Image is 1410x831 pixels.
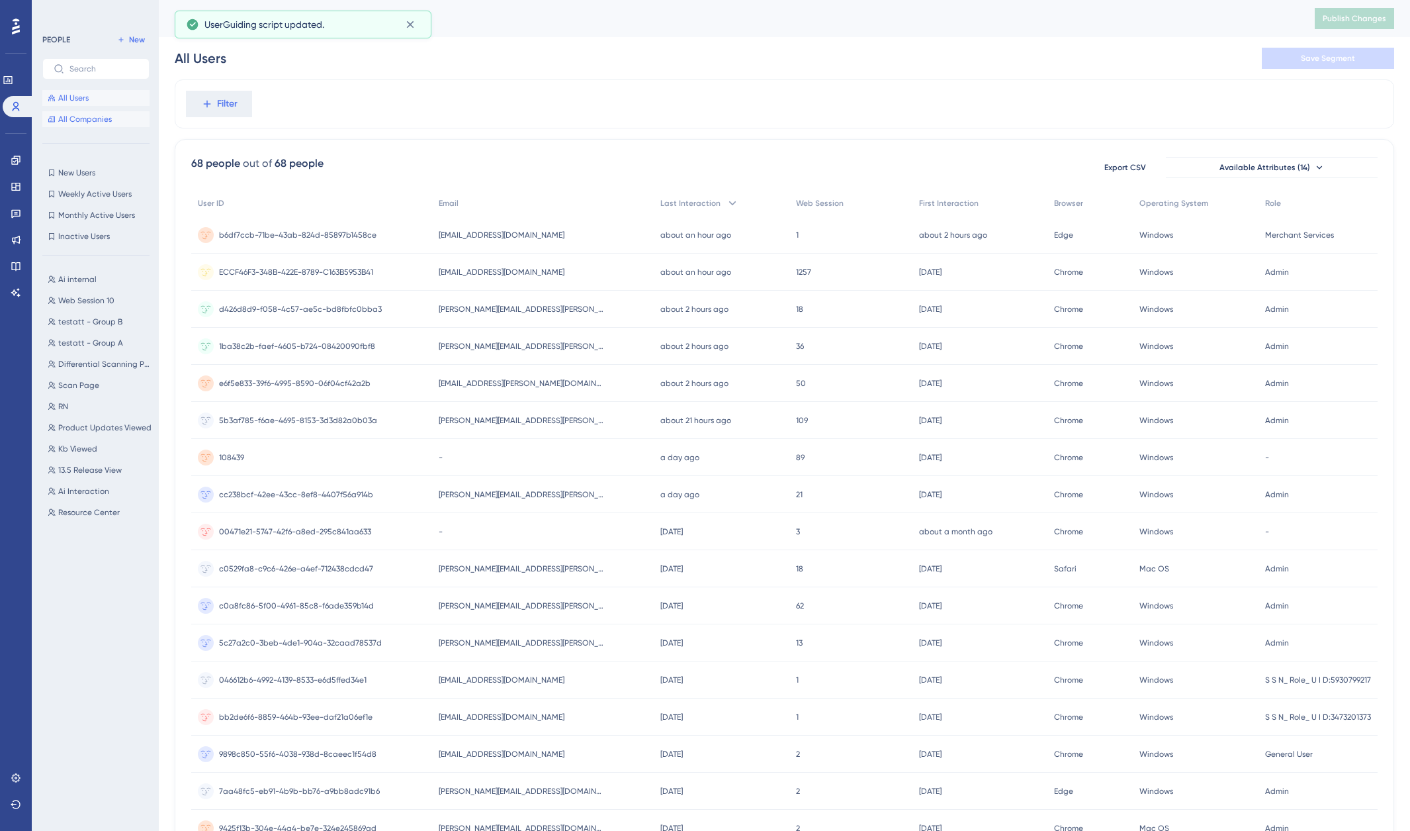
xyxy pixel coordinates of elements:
[439,198,459,209] span: Email
[660,564,683,573] time: [DATE]
[1139,712,1173,722] span: Windows
[58,359,152,369] span: Differential Scanning Post
[439,489,604,500] span: [PERSON_NAME][EMAIL_ADDRESS][PERSON_NAME][DOMAIN_NAME]
[1054,675,1083,685] span: Chrome
[42,441,157,457] button: Kb Viewed
[42,293,157,309] button: Web Session 10
[1265,452,1269,463] span: -
[1139,230,1173,240] span: Windows
[1054,526,1083,537] span: Chrome
[439,452,443,463] span: -
[660,198,721,209] span: Last Interaction
[42,186,150,202] button: Weekly Active Users
[112,32,150,48] button: New
[58,274,97,285] span: Ai internal
[219,601,374,611] span: c0a8fc86-5f00-4961-85c8-f6ade359b14d
[204,17,324,32] span: UserGuiding script updated.
[42,271,157,287] button: Ai internal
[58,168,95,178] span: New Users
[1092,157,1158,178] button: Export CSV
[1265,526,1269,537] span: -
[1054,452,1083,463] span: Chrome
[796,304,803,315] span: 18
[129,34,145,45] span: New
[42,90,150,106] button: All Users
[919,379,942,388] time: [DATE]
[439,415,604,426] span: [PERSON_NAME][EMAIL_ADDRESS][PERSON_NAME][DOMAIN_NAME]
[439,601,604,611] span: [PERSON_NAME][EMAIL_ADDRESS][PERSON_NAME][DOMAIN_NAME]
[1054,712,1083,722] span: Chrome
[439,304,604,315] span: [PERSON_NAME][EMAIL_ADDRESS][PERSON_NAME][DOMAIN_NAME]
[1265,198,1281,209] span: Role
[660,638,683,648] time: [DATE]
[796,415,808,426] span: 109
[439,749,564,759] span: [EMAIL_ADDRESS][DOMAIN_NAME]
[439,526,443,537] span: -
[439,712,564,722] span: [EMAIL_ADDRESS][DOMAIN_NAME]
[219,563,373,574] span: c0529fa8-c9c6-426e-a4ef-712438cdcd47
[919,787,942,796] time: [DATE]
[175,49,226,68] div: All Users
[1265,378,1289,389] span: Admin
[175,9,1282,28] div: People
[1139,378,1173,389] span: Windows
[1139,601,1173,611] span: Windows
[42,399,157,415] button: RN
[186,91,252,117] button: Filter
[1265,341,1289,352] span: Admin
[796,526,800,537] span: 3
[58,93,89,103] span: All Users
[1139,563,1169,574] span: Mac OS
[1219,162,1310,173] span: Available Attributes (14)
[439,267,564,277] span: [EMAIL_ADDRESS][DOMAIN_NAME]
[796,749,800,759] span: 2
[919,416,942,425] time: [DATE]
[1139,526,1173,537] span: Windows
[439,786,604,797] span: [PERSON_NAME][EMAIL_ADDRESS][DOMAIN_NAME]
[219,452,244,463] span: 108439
[796,601,804,611] span: 62
[660,342,728,351] time: about 2 hours ago
[1054,341,1083,352] span: Chrome
[660,787,683,796] time: [DATE]
[1054,638,1083,648] span: Chrome
[219,341,375,352] span: 1ba38c2b-faef-4605-b724-08420090fbf8
[58,465,122,475] span: 13.5 Release View
[42,505,157,520] button: Resource Center
[42,462,157,478] button: 13.5 Release View
[660,230,731,240] time: about an hour ago
[219,378,371,389] span: e6f5e833-39f6-4995-8590-06f04cf42a2b
[1054,415,1083,426] span: Chrome
[919,342,942,351] time: [DATE]
[796,267,811,277] span: 1257
[1139,415,1173,426] span: Windows
[219,489,373,500] span: cc238bcf-42ee-43cc-8ef8-4407f56a914b
[58,486,109,497] span: Ai Interaction
[1265,230,1334,240] span: Merchant Services
[58,380,99,391] span: Scan Page
[796,675,799,685] span: 1
[1054,786,1073,797] span: Edge
[660,416,731,425] time: about 21 hours ago
[219,267,373,277] span: ECCF46F3-348B-422E-8789-C163B5953B41
[58,189,132,199] span: Weekly Active Users
[58,295,114,306] span: Web Session 10
[439,675,564,685] span: [EMAIL_ADDRESS][DOMAIN_NAME]
[1139,749,1173,759] span: Windows
[69,64,138,73] input: Search
[42,420,157,436] button: Product Updates Viewed
[1139,786,1173,797] span: Windows
[219,749,376,759] span: 9898c850-55f6-4038-938d-8caeec1f54d8
[219,638,382,648] span: 5c27a2c0-3beb-4de1-904a-32caad78537d
[796,198,844,209] span: Web Session
[660,453,699,462] time: a day ago
[919,490,942,499] time: [DATE]
[796,230,799,240] span: 1
[42,111,150,127] button: All Companies
[439,563,604,574] span: [PERSON_NAME][EMAIL_ADDRESS][PERSON_NAME][DOMAIN_NAME]
[58,507,120,518] span: Resource Center
[1265,638,1289,648] span: Admin
[58,231,110,242] span: Inactive Users
[1139,304,1173,315] span: Windows
[58,317,122,327] span: testatt - Group B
